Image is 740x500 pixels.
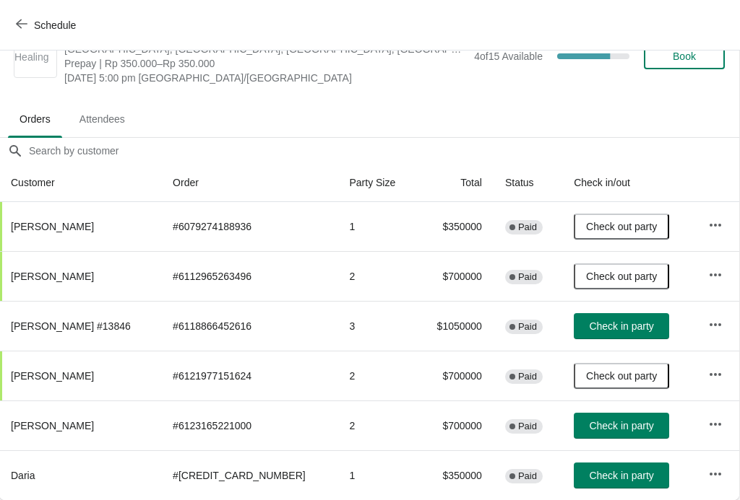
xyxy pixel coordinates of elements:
span: [DATE] 5:00 pm [GEOGRAPHIC_DATA]/[GEOGRAPHIC_DATA] [64,71,467,85]
span: Orders [8,106,62,132]
td: 2 [337,351,416,400]
button: Check in party [574,462,669,488]
th: Total [416,164,494,202]
td: # 6112965263496 [161,251,337,301]
td: $350000 [416,202,494,251]
span: 4 of 15 Available [474,51,543,62]
span: Prepay | Rp 350.000–Rp 350.000 [64,56,467,71]
span: Paid [518,222,537,233]
span: Attendees [68,106,137,132]
td: 3 [337,301,416,351]
td: # 6121977151624 [161,351,337,400]
td: 2 [337,400,416,450]
button: Book [644,43,725,69]
button: Check in party [574,313,669,339]
span: Check in party [589,320,653,332]
td: 1 [337,202,416,251]
td: # 6123165221000 [161,400,337,450]
span: Paid [518,321,537,333]
button: Check out party [574,363,669,389]
button: Check in party [574,413,669,439]
td: $700000 [416,400,494,450]
button: Schedule [7,12,87,38]
span: Paid [518,421,537,432]
span: [PERSON_NAME] [11,221,94,232]
th: Party Size [337,164,416,202]
span: Daria [11,470,35,481]
td: # [CREDIT_CARD_NUMBER] [161,450,337,500]
td: # 6118866452616 [161,301,337,351]
td: 2 [337,251,416,301]
span: Check out party [586,221,657,232]
span: Paid [518,371,537,382]
span: Book [673,51,696,62]
span: Check in party [589,420,653,431]
th: Status [494,164,562,202]
span: [PERSON_NAME] [11,420,94,431]
span: [PERSON_NAME] #13846 [11,320,131,332]
td: $350000 [416,450,494,500]
span: Check out party [586,370,657,382]
span: [PERSON_NAME] [11,370,94,382]
td: $1050000 [416,301,494,351]
input: Search by customer [28,138,739,164]
button: Check out party [574,263,669,289]
span: Check in party [589,470,653,481]
span: Schedule [34,19,76,31]
button: Check out party [574,214,669,240]
th: Check in/out [562,164,697,202]
span: Check out party [586,271,657,282]
td: $700000 [416,251,494,301]
th: Order [161,164,337,202]
td: $700000 [416,351,494,400]
span: Paid [518,470,537,482]
td: # 6079274188936 [161,202,337,251]
span: Paid [518,271,537,283]
img: Sound Healing [14,35,56,77]
td: 1 [337,450,416,500]
span: [PERSON_NAME] [11,271,94,282]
